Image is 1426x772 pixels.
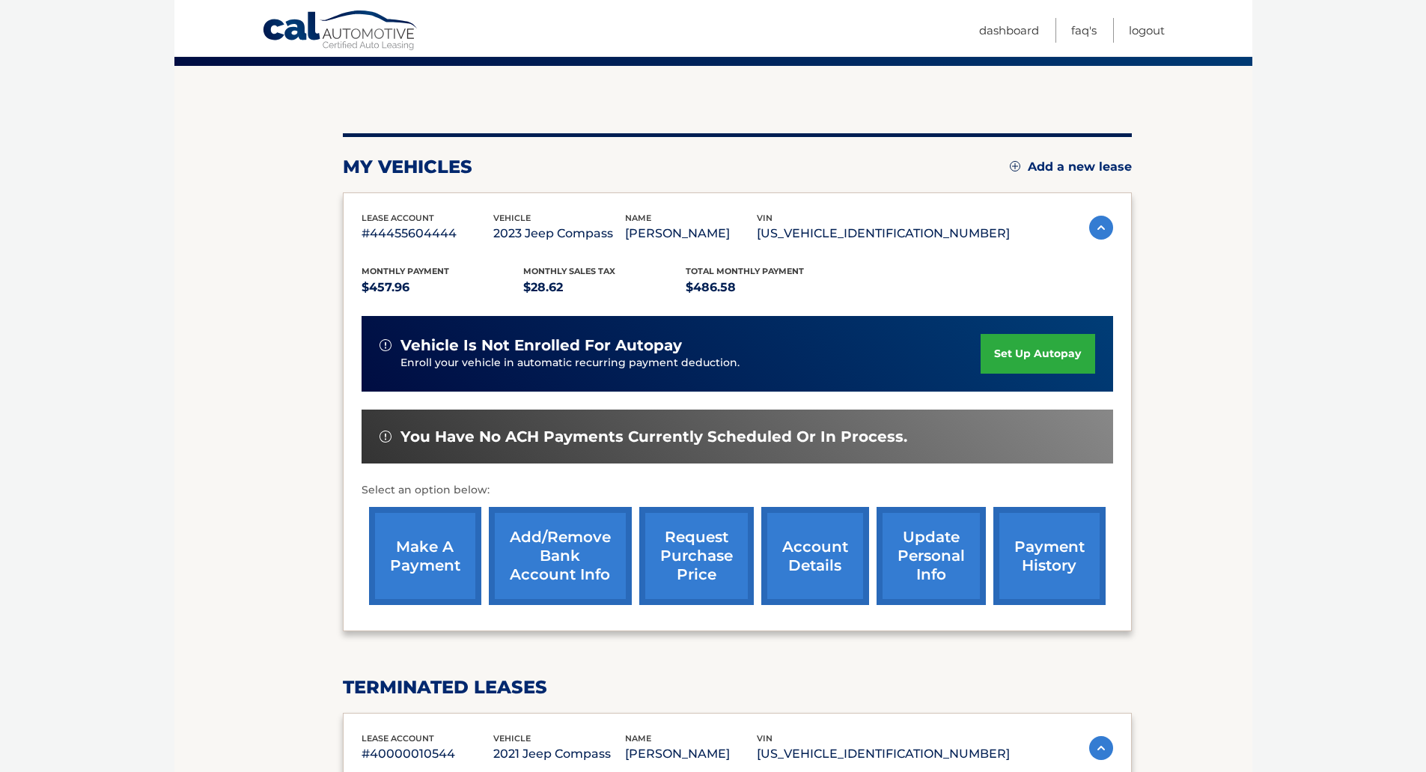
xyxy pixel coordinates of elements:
span: lease account [362,733,434,744]
a: make a payment [369,507,481,605]
a: Logout [1129,18,1165,43]
p: $486.58 [686,277,848,298]
p: [PERSON_NAME] [625,744,757,765]
p: $457.96 [362,277,524,298]
span: vehicle is not enrolled for autopay [400,336,682,355]
a: Add a new lease [1010,159,1132,174]
p: [US_VEHICLE_IDENTIFICATION_NUMBER] [757,223,1010,244]
h2: terminated leases [343,676,1132,699]
a: set up autopay [981,334,1094,374]
p: 2021 Jeep Compass [493,744,625,765]
p: Enroll your vehicle in automatic recurring payment deduction. [400,355,981,371]
p: [PERSON_NAME] [625,223,757,244]
img: alert-white.svg [380,339,391,351]
a: request purchase price [639,507,754,605]
span: name [625,733,651,744]
span: Monthly Payment [362,266,449,276]
a: FAQ's [1071,18,1097,43]
p: Select an option below: [362,481,1113,499]
span: You have no ACH payments currently scheduled or in process. [400,428,907,446]
a: payment history [993,507,1106,605]
img: add.svg [1010,161,1020,171]
a: account details [761,507,869,605]
a: Cal Automotive [262,10,419,53]
p: $28.62 [523,277,686,298]
p: [US_VEHICLE_IDENTIFICATION_NUMBER] [757,744,1010,765]
span: Monthly sales Tax [523,266,615,276]
img: alert-white.svg [380,431,391,443]
span: lease account [362,213,434,223]
span: name [625,213,651,223]
span: vehicle [493,213,531,223]
span: vin [757,733,773,744]
span: vehicle [493,733,531,744]
h2: my vehicles [343,156,472,178]
img: accordion-active.svg [1089,216,1113,240]
span: Total Monthly Payment [686,266,804,276]
a: update personal info [877,507,986,605]
p: 2023 Jeep Compass [493,223,625,244]
a: Dashboard [979,18,1039,43]
p: #44455604444 [362,223,493,244]
img: accordion-active.svg [1089,736,1113,760]
a: Add/Remove bank account info [489,507,632,605]
span: vin [757,213,773,223]
p: #40000010544 [362,744,493,765]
